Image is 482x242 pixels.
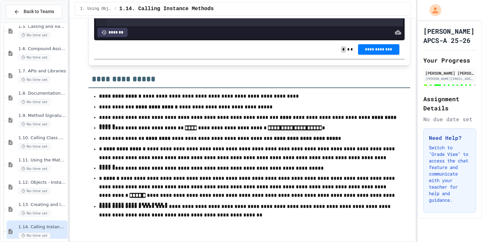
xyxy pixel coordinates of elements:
div: My Account [423,3,443,18]
span: No time set [18,121,50,127]
button: Back to Teams [6,5,62,19]
span: / [114,6,117,11]
span: 1.6. Compound Assignment Operators [18,46,66,52]
span: No time set [18,77,50,83]
span: 1.9. Method Signatures [18,113,66,119]
span: No time set [18,54,50,61]
span: No time set [18,99,50,105]
span: No time set [18,188,50,194]
span: No time set [18,166,50,172]
span: 1.14. Calling Instance Methods [119,5,214,13]
span: 1.8. Documentation with Comments and Preconditions [18,91,66,96]
h2: Assignment Details [423,94,476,113]
span: 1.13. Creating and Initializing Objects: Constructors [18,202,66,208]
div: No due date set [423,115,476,123]
span: No time set [18,32,50,38]
span: Back to Teams [24,8,54,15]
span: No time set [18,233,50,239]
span: 1.5. Casting and Ranges of Values [18,24,66,29]
span: 1.12. Objects - Instances of Classes [18,180,66,185]
span: No time set [18,210,50,216]
span: 1. Using Objects and Methods [80,6,112,11]
h2: Your Progress [423,56,476,65]
div: [PERSON_NAME][EMAIL_ADDRESS][PERSON_NAME][DOMAIN_NAME][PERSON_NAME] [425,76,474,81]
h1: [PERSON_NAME] APCS-A 25-26 [423,27,476,45]
span: 1.14. Calling Instance Methods [18,224,66,230]
h3: Need Help? [429,134,471,142]
span: 1.10. Calling Class Methods [18,135,66,141]
div: [PERSON_NAME] [PERSON_NAME] [425,70,474,76]
span: No time set [18,143,50,150]
p: Switch to "Grade View" to access the chat feature and communicate with your teacher for help and ... [429,144,471,203]
span: 1.7. APIs and Libraries [18,68,66,74]
span: 1.11. Using the Math Class [18,158,66,163]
